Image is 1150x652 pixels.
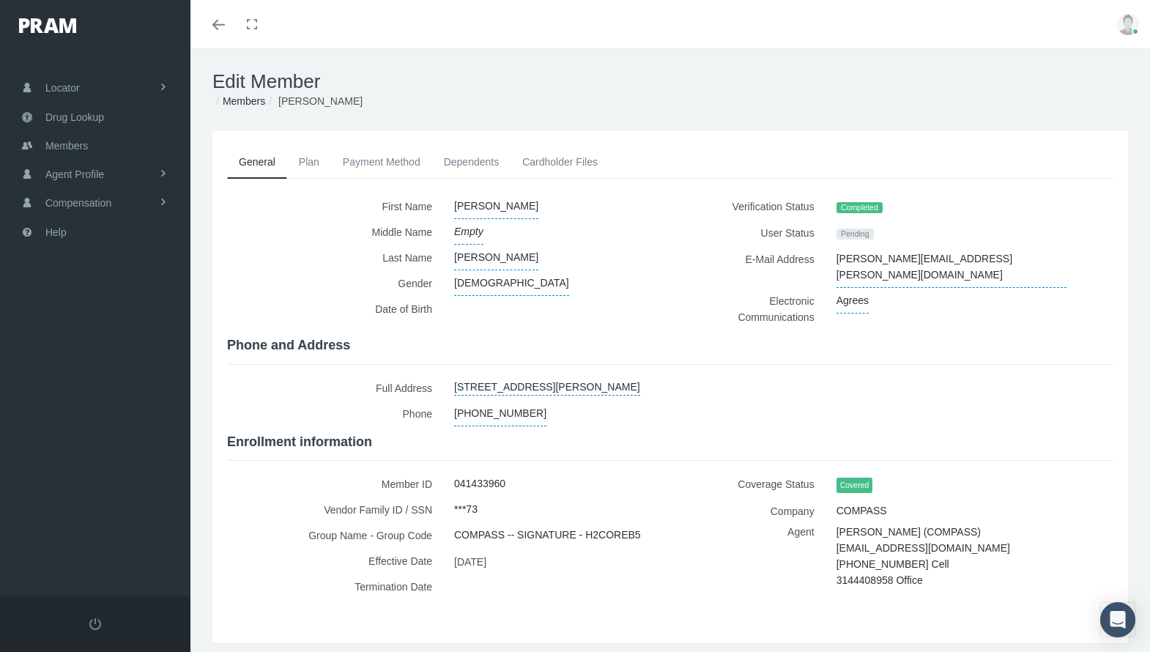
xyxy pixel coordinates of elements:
[681,524,826,583] label: Agent
[212,70,1128,93] h1: Edit Member
[227,574,443,599] label: Termination Date
[836,569,923,591] span: 3144408958 Office
[227,219,443,245] label: Middle Name
[836,478,873,493] span: Covered
[681,471,826,498] label: Coverage Status
[681,288,826,330] label: Electronic Communications
[227,338,1113,354] h4: Phone and Address
[681,246,826,288] label: E-Mail Address
[227,471,443,497] label: Member ID
[681,193,826,220] label: Verification Status
[227,522,443,548] label: Group Name - Group Code
[836,498,887,523] span: COMPASS
[227,434,1113,451] h4: Enrollment information
[454,245,538,270] span: [PERSON_NAME]
[836,246,1066,288] span: [PERSON_NAME][EMAIL_ADDRESS][PERSON_NAME][DOMAIN_NAME]
[287,146,331,178] a: Plan
[227,146,287,179] a: General
[681,498,826,524] label: Company
[45,74,80,102] span: Locator
[454,551,486,573] span: [DATE]
[836,521,981,543] span: [PERSON_NAME] (COMPASS)
[836,202,883,214] span: Completed
[454,522,641,547] span: COMPASS -- SIGNATURE - H2COREB5
[836,229,874,240] span: Pending
[227,548,443,574] label: Effective Date
[432,146,511,178] a: Dependents
[681,220,826,246] label: User Status
[227,401,443,426] label: Phone
[227,375,443,401] label: Full Address
[19,18,76,33] img: PRAM_20_x_78.png
[331,146,432,178] a: Payment Method
[1100,602,1135,637] div: Open Intercom Messenger
[45,189,111,217] span: Compensation
[227,193,443,219] label: First Name
[278,95,363,107] span: [PERSON_NAME]
[227,497,443,522] label: Vendor Family ID / SSN
[511,146,609,178] a: Cardholder Files
[227,245,443,270] label: Last Name
[836,537,1010,559] span: [EMAIL_ADDRESS][DOMAIN_NAME]
[1117,13,1139,35] img: user-placeholder.jpg
[45,103,104,131] span: Drug Lookup
[227,270,443,296] label: Gender
[45,132,88,160] span: Members
[45,160,104,188] span: Agent Profile
[836,288,869,314] span: Agrees
[454,219,483,245] span: Empty
[454,270,569,296] span: [DEMOGRAPHIC_DATA]
[454,471,505,496] span: 041433960
[454,375,640,396] a: [STREET_ADDRESS][PERSON_NAME]
[836,553,949,575] span: [PHONE_NUMBER] Cell
[454,193,538,219] span: [PERSON_NAME]
[223,95,265,107] a: Members
[227,296,443,322] label: Date of Birth
[45,218,67,246] span: Help
[454,401,546,426] span: [PHONE_NUMBER]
